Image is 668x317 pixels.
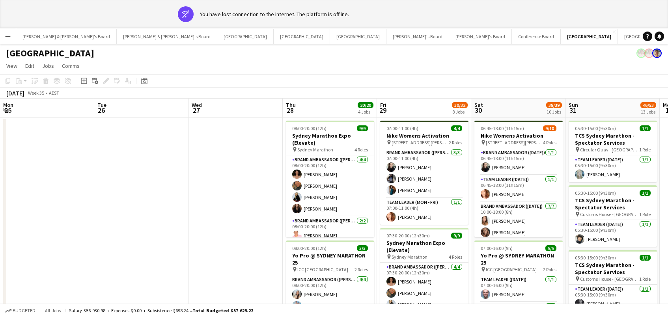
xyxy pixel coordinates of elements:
div: [DATE] [6,89,24,97]
span: 07:00-11:00 (4h) [386,125,418,131]
app-card-role: Team Leader ([DATE])1/105:30-15:00 (9h30m)[PERSON_NAME] [569,285,657,311]
h3: Yo Pro @ SYDNEY MARATHON 25 [474,252,563,266]
app-card-role: Team Leader ([DATE])1/107:00-16:00 (9h)[PERSON_NAME] [474,275,563,302]
span: 1 Role [639,211,651,217]
span: Week 35 [26,90,46,96]
button: [PERSON_NAME]'s Board [386,29,449,44]
span: Wed [192,101,202,108]
span: 20/20 [358,102,373,108]
span: ICC [GEOGRAPHIC_DATA] [297,267,348,272]
app-job-card: 07:00-11:00 (4h)4/4Nike Womens Activation [STREET_ADDRESS][PERSON_NAME]2 RolesBrand Ambassador ([... [380,121,468,225]
span: Tue [97,101,106,108]
span: Thu [286,101,296,108]
app-job-card: 05:30-15:00 (9h30m)1/1TCS Sydney Marathon - Spectator Services Customs House - [GEOGRAPHIC_DATA]1... [569,250,657,311]
span: 08:00-20:00 (12h) [292,125,327,131]
h3: Sydney Marathon Expo (Elevate) [380,239,468,254]
app-user-avatar: Arrence Torres [636,48,646,58]
span: 2 Roles [449,140,462,145]
span: 1/1 [640,125,651,131]
div: AEST [49,90,59,96]
span: Budgeted [13,308,35,313]
span: 4 Roles [543,140,556,145]
button: [PERSON_NAME]'s Board [449,29,512,44]
span: Sydney Marathon [392,254,427,260]
span: 1/1 [640,255,651,261]
button: [PERSON_NAME] & [PERSON_NAME]'s Board [117,29,217,44]
a: View [3,61,21,71]
app-job-card: 06:45-18:00 (11h15m)9/10Nike Womens Activation [STREET_ADDRESS][PERSON_NAME]4 RolesBrand Ambassad... [474,121,563,237]
span: 08:00-20:00 (12h) [292,245,327,251]
span: Circular Quay - [GEOGRAPHIC_DATA] - [GEOGRAPHIC_DATA] [580,147,639,153]
span: ICC [GEOGRAPHIC_DATA] [486,267,537,272]
app-job-card: 05:30-15:00 (9h30m)1/1TCS Sydney Marathon - Spectator Services Circular Quay - [GEOGRAPHIC_DATA] ... [569,121,657,182]
button: Budgeted [4,306,37,315]
app-card-role: Team Leader ([DATE])1/105:30-15:00 (9h30m)[PERSON_NAME] [569,155,657,182]
span: Sydney Marathon [297,147,333,153]
span: 4/4 [451,125,462,131]
button: [PERSON_NAME] & [PERSON_NAME]'s Board [16,29,117,44]
span: 27 [190,106,202,115]
span: 05:30-15:00 (9h30m) [575,125,616,131]
span: [STREET_ADDRESS][PERSON_NAME] [486,140,543,145]
span: Edit [25,62,34,69]
span: 9/10 [543,125,556,131]
h3: TCS Sydney Marathon - Spectator Services [569,261,657,276]
button: [GEOGRAPHIC_DATA] [217,29,274,44]
button: [GEOGRAPHIC_DATA] [274,29,330,44]
span: 9/9 [451,233,462,239]
span: Comms [62,62,80,69]
app-card-role: Team Leader ([DATE])1/106:45-18:00 (11h15m)[PERSON_NAME] [474,175,563,202]
span: 26 [96,106,106,115]
span: 28 [285,106,296,115]
app-card-role: Brand Ambassador ([PERSON_NAME])2/208:00-20:00 (12h)[PERSON_NAME] [286,216,374,255]
span: 06:45-18:00 (11h15m) [481,125,524,131]
button: Conference Board [512,29,561,44]
span: 38/39 [546,102,562,108]
span: 05:30-15:00 (9h30m) [575,255,616,261]
button: [GEOGRAPHIC_DATA] [330,29,386,44]
span: 07:00-16:00 (9h) [481,245,513,251]
div: 4 Jobs [358,109,373,115]
span: Customs House - [GEOGRAPHIC_DATA] [580,211,639,217]
span: 46/53 [640,102,656,108]
span: 4 Roles [449,254,462,260]
app-job-card: 08:00-20:00 (12h)9/9Sydney Marathon Expo (Elevate) Sydney Marathon4 RolesBrand Ambassador ([PERSO... [286,121,374,237]
span: 30/32 [452,102,468,108]
span: Fri [380,101,386,108]
a: Edit [22,61,37,71]
app-card-role: Team Leader ([DATE])1/105:30-15:00 (9h30m)[PERSON_NAME] [569,220,657,247]
app-card-role: Brand Ambassador ([DATE])7/710:00-18:00 (8h)[PERSON_NAME][PERSON_NAME] [474,202,563,297]
h1: [GEOGRAPHIC_DATA] [6,47,94,59]
app-card-role: Brand Ambassador ([PERSON_NAME])3/307:00-11:00 (4h)[PERSON_NAME][PERSON_NAME][PERSON_NAME] [380,148,468,198]
a: Jobs [39,61,57,71]
span: 5/5 [545,245,556,251]
div: You have lost connection to the internet. The platform is offline. [200,11,349,18]
span: 5/5 [357,245,368,251]
span: Mon [3,101,13,108]
span: 29 [379,106,386,115]
span: Total Budgeted $57 629.22 [192,308,253,313]
span: 1/1 [640,190,651,196]
app-card-role: Brand Ambassador ([DATE])1/106:45-18:00 (11h15m)[PERSON_NAME] [474,148,563,175]
span: 1 Role [639,147,651,153]
span: 31 [567,106,578,115]
app-card-role: Team Leader (Mon - Fri)1/107:00-11:00 (4h)[PERSON_NAME] [380,198,468,225]
span: 07:30-20:00 (12h30m) [386,233,430,239]
span: Jobs [42,62,54,69]
span: [STREET_ADDRESS][PERSON_NAME] [392,140,449,145]
div: 05:30-15:00 (9h30m)1/1TCS Sydney Marathon - Spectator Services Customs House - [GEOGRAPHIC_DATA]1... [569,185,657,247]
div: 8 Jobs [452,109,467,115]
h3: TCS Sydney Marathon - Spectator Services [569,197,657,211]
div: Salary $56 930.98 + Expenses $0.00 + Subsistence $698.24 = [69,308,253,313]
h3: Yo Pro @ SYDNEY MARATHON 25 [286,252,374,266]
h3: TCS Sydney Marathon - Spectator Services [569,132,657,146]
span: 9/9 [357,125,368,131]
h3: Nike Womens Activation [474,132,563,139]
span: Sun [569,101,578,108]
app-user-avatar: Arrence Torres [644,48,654,58]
